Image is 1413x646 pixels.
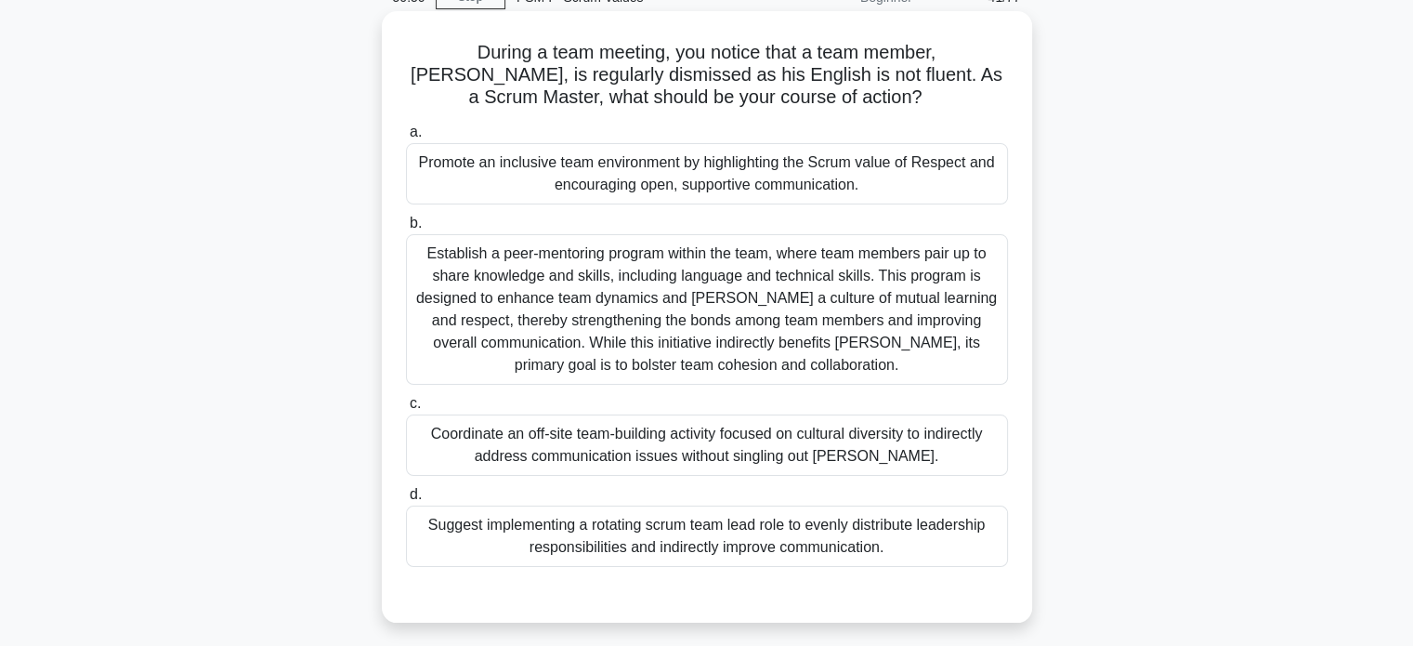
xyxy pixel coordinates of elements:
div: Establish a peer-mentoring program within the team, where team members pair up to share knowledge... [406,234,1008,385]
div: Coordinate an off-site team-building activity focused on cultural diversity to indirectly address... [406,415,1008,476]
span: d. [410,486,422,502]
h5: During a team meeting, you notice that a team member, [PERSON_NAME], is regularly dismissed as hi... [404,41,1010,110]
span: a. [410,124,422,139]
div: Promote an inclusive team environment by highlighting the Scrum value of Respect and encouraging ... [406,143,1008,204]
span: b. [410,215,422,231]
div: Suggest implementing a rotating scrum team lead role to evenly distribute leadership responsibili... [406,506,1008,567]
span: c. [410,395,421,411]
